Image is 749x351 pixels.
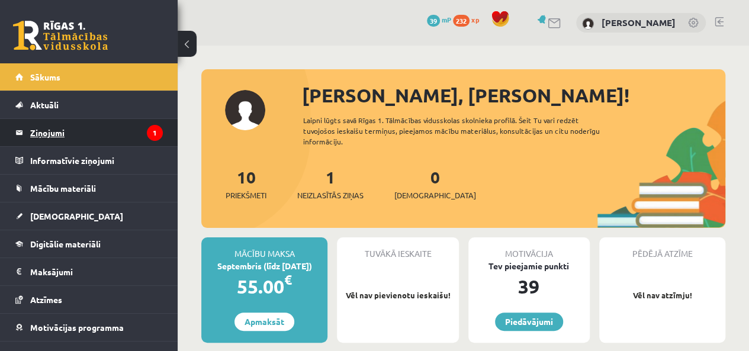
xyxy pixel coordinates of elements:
span: Priekšmeti [226,189,266,201]
a: [DEMOGRAPHIC_DATA] [15,202,163,230]
span: xp [471,15,479,24]
a: Rīgas 1. Tālmācības vidusskola [13,21,108,50]
p: Vēl nav pievienotu ieskaišu! [343,289,452,301]
div: Mācību maksa [201,237,327,260]
span: [DEMOGRAPHIC_DATA] [394,189,476,201]
span: Sākums [30,72,60,82]
span: Mācību materiāli [30,183,96,194]
a: Atzīmes [15,286,163,313]
span: Atzīmes [30,294,62,305]
span: Aktuāli [30,99,59,110]
div: Laipni lūgts savā Rīgas 1. Tālmācības vidusskolas skolnieka profilā. Šeit Tu vari redzēt tuvojošo... [303,115,618,147]
div: 39 [468,272,590,301]
a: Maksājumi [15,258,163,285]
a: Aktuāli [15,91,163,118]
p: Vēl nav atzīmju! [605,289,719,301]
legend: Informatīvie ziņojumi [30,147,163,174]
div: Tev pieejamie punkti [468,260,590,272]
span: Digitālie materiāli [30,239,101,249]
div: Septembris (līdz [DATE]) [201,260,327,272]
div: Tuvākā ieskaite [337,237,458,260]
a: Piedāvājumi [495,313,563,331]
span: mP [442,15,451,24]
div: Motivācija [468,237,590,260]
a: Digitālie materiāli [15,230,163,257]
a: 10Priekšmeti [226,166,266,201]
a: Apmaksāt [234,313,294,331]
div: [PERSON_NAME], [PERSON_NAME]! [302,81,725,110]
span: € [284,271,292,288]
a: [PERSON_NAME] [602,17,676,28]
legend: Maksājumi [30,258,163,285]
a: 232 xp [453,15,485,24]
a: 0[DEMOGRAPHIC_DATA] [394,166,476,201]
a: Motivācijas programma [15,314,163,341]
span: Neizlasītās ziņas [297,189,364,201]
a: 39 mP [427,15,451,24]
i: 1 [147,125,163,141]
a: Sākums [15,63,163,91]
span: [DEMOGRAPHIC_DATA] [30,211,123,221]
div: 55.00 [201,272,327,301]
a: Mācību materiāli [15,175,163,202]
a: Informatīvie ziņojumi [15,147,163,174]
span: Motivācijas programma [30,322,124,333]
span: 39 [427,15,440,27]
img: Fjodors Latatujevs [582,18,594,30]
legend: Ziņojumi [30,119,163,146]
span: 232 [453,15,470,27]
a: 1Neizlasītās ziņas [297,166,364,201]
div: Pēdējā atzīme [599,237,725,260]
a: Ziņojumi1 [15,119,163,146]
